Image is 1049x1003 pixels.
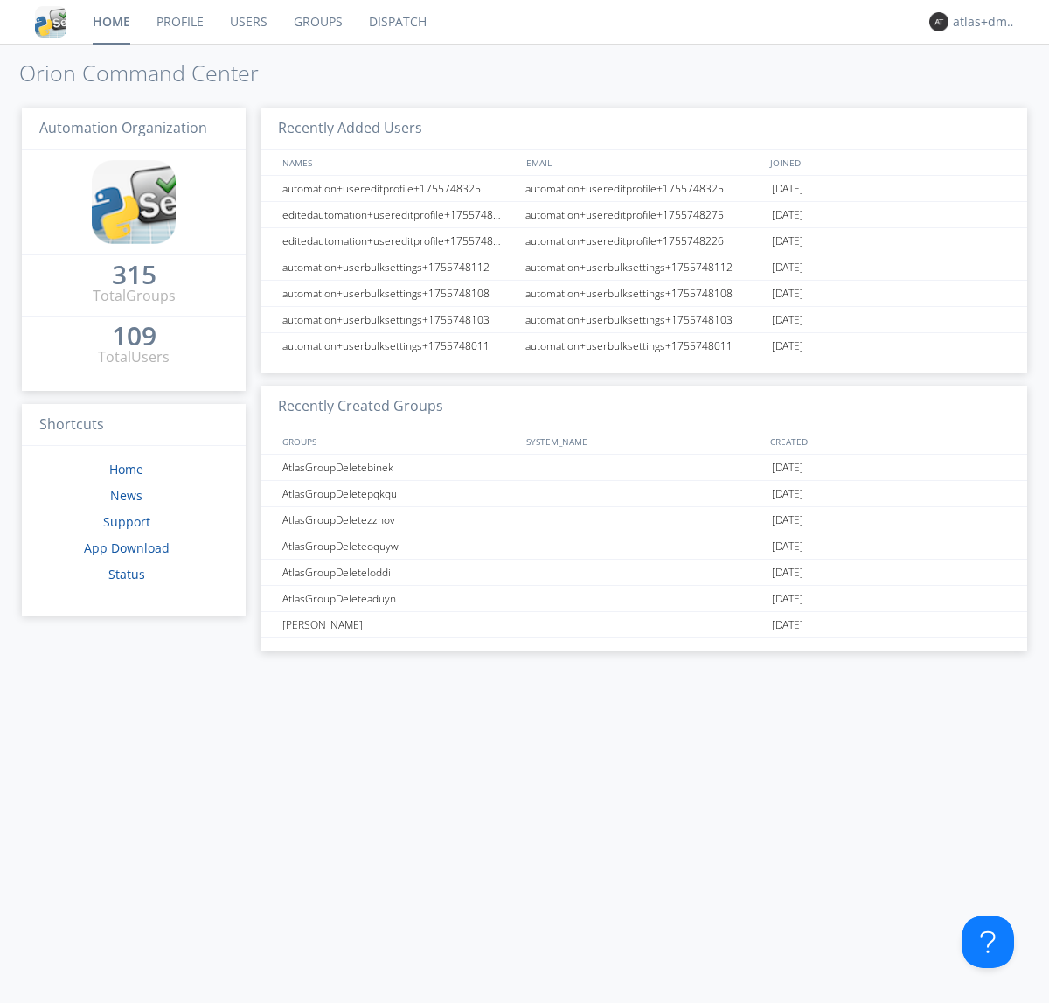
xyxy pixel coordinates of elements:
[108,566,145,582] a: Status
[772,507,803,533] span: [DATE]
[278,560,520,585] div: AtlasGroupDeleteloddi
[278,228,520,254] div: editedautomation+usereditprofile+1755748226
[772,586,803,612] span: [DATE]
[92,160,176,244] img: cddb5a64eb264b2086981ab96f4c1ba7
[109,461,143,477] a: Home
[929,12,948,31] img: 373638.png
[521,333,768,359] div: automation+userbulksettings+1755748011
[261,254,1027,281] a: automation+userbulksettings+1755748112automation+userbulksettings+1755748112[DATE]
[772,307,803,333] span: [DATE]
[39,118,207,137] span: Automation Organization
[772,612,803,638] span: [DATE]
[261,560,1027,586] a: AtlasGroupDeleteloddi[DATE]
[112,327,156,347] a: 109
[772,176,803,202] span: [DATE]
[278,281,520,306] div: automation+userbulksettings+1755748108
[772,228,803,254] span: [DATE]
[521,228,768,254] div: automation+usereditprofile+1755748226
[35,6,66,38] img: cddb5a64eb264b2086981ab96f4c1ba7
[278,428,518,454] div: GROUPS
[261,533,1027,560] a: AtlasGroupDeleteoquyw[DATE]
[521,307,768,332] div: automation+userbulksettings+1755748103
[772,455,803,481] span: [DATE]
[278,533,520,559] div: AtlasGroupDeleteoquyw
[278,254,520,280] div: automation+userbulksettings+1755748112
[278,507,520,533] div: AtlasGroupDeletezzhov
[278,150,518,175] div: NAMES
[112,266,156,286] a: 315
[261,455,1027,481] a: AtlasGroupDeletebinek[DATE]
[261,507,1027,533] a: AtlasGroupDeletezzhov[DATE]
[278,176,520,201] div: automation+usereditprofile+1755748325
[110,487,142,504] a: News
[962,916,1014,968] iframe: Toggle Customer Support
[772,281,803,307] span: [DATE]
[261,176,1027,202] a: automation+usereditprofile+1755748325automation+usereditprofile+1755748325[DATE]
[772,254,803,281] span: [DATE]
[112,327,156,345] div: 109
[261,386,1027,428] h3: Recently Created Groups
[772,481,803,507] span: [DATE]
[278,586,520,611] div: AtlasGroupDeleteaduyn
[772,560,803,586] span: [DATE]
[261,202,1027,228] a: editedautomation+usereditprofile+1755748275automation+usereditprofile+1755748275[DATE]
[261,612,1027,638] a: [PERSON_NAME][DATE]
[112,266,156,283] div: 315
[261,333,1027,359] a: automation+userbulksettings+1755748011automation+userbulksettings+1755748011[DATE]
[22,404,246,447] h3: Shortcuts
[261,307,1027,333] a: automation+userbulksettings+1755748103automation+userbulksettings+1755748103[DATE]
[772,202,803,228] span: [DATE]
[521,202,768,227] div: automation+usereditprofile+1755748275
[521,176,768,201] div: automation+usereditprofile+1755748325
[84,540,170,556] a: App Download
[766,428,1011,454] div: CREATED
[522,428,766,454] div: SYSTEM_NAME
[278,455,520,480] div: AtlasGroupDeletebinek
[261,228,1027,254] a: editedautomation+usereditprofile+1755748226automation+usereditprofile+1755748226[DATE]
[98,347,170,367] div: Total Users
[278,307,520,332] div: automation+userbulksettings+1755748103
[521,281,768,306] div: automation+userbulksettings+1755748108
[261,281,1027,307] a: automation+userbulksettings+1755748108automation+userbulksettings+1755748108[DATE]
[93,286,176,306] div: Total Groups
[103,513,150,530] a: Support
[953,13,1018,31] div: atlas+dm+only+lead
[766,150,1011,175] div: JOINED
[278,202,520,227] div: editedautomation+usereditprofile+1755748275
[278,481,520,506] div: AtlasGroupDeletepqkqu
[772,333,803,359] span: [DATE]
[772,533,803,560] span: [DATE]
[261,586,1027,612] a: AtlasGroupDeleteaduyn[DATE]
[522,150,766,175] div: EMAIL
[521,254,768,280] div: automation+userbulksettings+1755748112
[278,333,520,359] div: automation+userbulksettings+1755748011
[261,481,1027,507] a: AtlasGroupDeletepqkqu[DATE]
[278,612,520,637] div: [PERSON_NAME]
[261,108,1027,150] h3: Recently Added Users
